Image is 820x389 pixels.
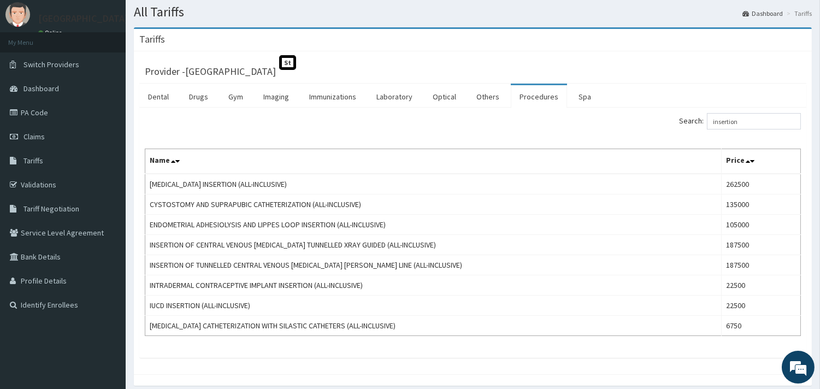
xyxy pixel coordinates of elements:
[63,122,151,232] span: We're online!
[145,174,722,194] td: [MEDICAL_DATA] INSERTION (ALL-INCLUSIVE)
[145,215,722,235] td: ENDOMETRIAL ADHESIOLYSIS AND LIPPES LOOP INSERTION (ALL-INCLUSIVE)
[570,85,600,108] a: Spa
[23,60,79,69] span: Switch Providers
[5,2,30,27] img: User Image
[468,85,508,108] a: Others
[20,55,44,82] img: d_794563401_company_1708531726252_794563401
[721,174,800,194] td: 262500
[139,34,165,44] h3: Tariffs
[23,132,45,142] span: Claims
[145,194,722,215] td: CYSTOSTOMY AND SUPRAPUBIC CATHETERIZATION (ALL-INCLUSIVE)
[180,85,217,108] a: Drugs
[255,85,298,108] a: Imaging
[23,84,59,93] span: Dashboard
[145,316,722,336] td: [MEDICAL_DATA] CATHETERIZATION WITH SILASTIC CATHETERS (ALL-INCLUSIVE)
[179,5,205,32] div: Minimize live chat window
[145,149,722,174] th: Name
[721,275,800,296] td: 22500
[145,67,276,76] h3: Provider - [GEOGRAPHIC_DATA]
[145,235,722,255] td: INSERTION OF CENTRAL VENOUS [MEDICAL_DATA] TUNNELLED XRAY GUIDED (ALL-INCLUSIVE)
[23,156,43,166] span: Tariffs
[721,235,800,255] td: 187500
[721,194,800,215] td: 135000
[721,149,800,174] th: Price
[134,5,812,19] h1: All Tariffs
[721,316,800,336] td: 6750
[38,29,64,37] a: Online
[23,204,79,214] span: Tariff Negotiation
[742,9,783,18] a: Dashboard
[721,255,800,275] td: 187500
[424,85,465,108] a: Optical
[5,267,208,305] textarea: Type your message and hit 'Enter'
[679,113,801,129] label: Search:
[721,296,800,316] td: 22500
[721,215,800,235] td: 105000
[279,55,296,70] span: St
[38,14,128,23] p: [GEOGRAPHIC_DATA]
[368,85,421,108] a: Laboratory
[145,255,722,275] td: INSERTION OF TUNNELLED CENTRAL VENOUS [MEDICAL_DATA] [PERSON_NAME] LINE (ALL-INCLUSIVE)
[511,85,567,108] a: Procedures
[784,9,812,18] li: Tariffs
[220,85,252,108] a: Gym
[707,113,801,129] input: Search:
[145,296,722,316] td: IUCD INSERTION (ALL-INCLUSIVE)
[300,85,365,108] a: Immunizations
[145,275,722,296] td: INTRADERMAL CONTRACEPTIVE IMPLANT INSERTION (ALL-INCLUSIVE)
[139,85,178,108] a: Dental
[57,61,184,75] div: Chat with us now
